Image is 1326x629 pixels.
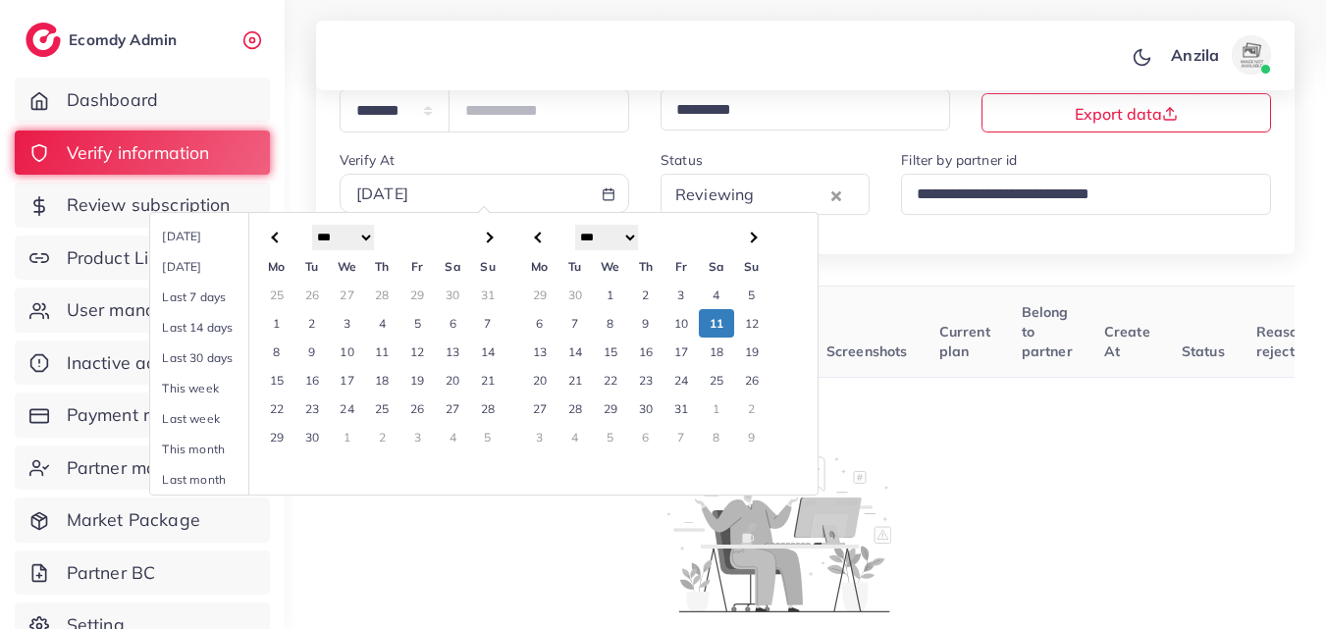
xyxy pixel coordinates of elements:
[150,403,288,434] li: Last week
[294,309,330,338] td: 2
[15,236,270,281] a: Product Links
[699,252,734,281] th: Sa
[470,338,505,366] td: 14
[522,338,557,366] td: 13
[663,338,699,366] td: 17
[593,281,628,309] td: 1
[671,181,758,210] span: Reviewing
[593,366,628,394] td: 22
[734,366,769,394] td: 26
[435,394,470,423] td: 27
[522,394,557,423] td: 27
[399,394,435,423] td: 26
[699,309,734,338] td: 11
[67,87,158,113] span: Dashboard
[435,423,470,451] td: 4
[826,342,908,360] span: Screenshots
[831,183,841,206] button: Clear Selected
[330,281,365,309] td: 27
[259,366,294,394] td: 15
[557,394,593,423] td: 28
[628,338,663,366] td: 16
[470,309,505,338] td: 7
[557,366,593,394] td: 21
[150,251,288,282] li: [DATE]
[663,281,699,309] td: 3
[470,281,505,309] td: 31
[294,281,330,309] td: 26
[67,560,156,586] span: Partner BC
[593,394,628,423] td: 29
[259,281,294,309] td: 25
[557,309,593,338] td: 7
[628,252,663,281] th: Th
[734,281,769,309] td: 5
[67,402,252,428] span: Payment management
[470,423,505,451] td: 5
[522,309,557,338] td: 6
[399,309,435,338] td: 5
[435,366,470,394] td: 20
[663,394,699,423] td: 31
[699,394,734,423] td: 1
[734,423,769,451] td: 9
[67,245,177,271] span: Product Links
[330,423,365,451] td: 1
[294,394,330,423] td: 23
[330,252,365,281] th: We
[557,281,593,309] td: 30
[399,423,435,451] td: 3
[150,221,288,251] li: [DATE]
[259,252,294,281] th: Mo
[557,338,593,366] td: 14
[593,252,628,281] th: We
[15,498,270,543] a: Market Package
[294,338,330,366] td: 9
[522,423,557,451] td: 3
[15,183,270,228] a: Review subscription
[1075,104,1178,124] span: Export data
[365,252,400,281] th: Th
[760,180,826,210] input: Search for option
[1160,35,1279,75] a: Anzilaavatar
[67,455,240,481] span: Partner management
[1022,303,1073,361] span: Belong to partner
[628,309,663,338] td: 9
[15,288,270,333] a: User management
[67,140,210,166] span: Verify information
[661,174,870,214] div: Search for option
[67,350,228,376] span: Inactive ad account
[150,434,288,464] li: This month
[470,252,505,281] th: Su
[15,446,270,491] a: Partner management
[150,342,288,373] li: Last 30 days
[259,338,294,366] td: 8
[470,366,505,394] td: 21
[628,281,663,309] td: 2
[663,366,699,394] td: 24
[661,150,703,170] label: Status
[26,23,182,57] a: logoEcomdy Admin
[981,93,1271,132] button: Export data
[259,394,294,423] td: 22
[1182,342,1225,360] span: Status
[67,192,231,218] span: Review subscription
[365,338,400,366] td: 11
[628,423,663,451] td: 6
[330,394,365,423] td: 24
[901,174,1271,214] div: Search for option
[628,366,663,394] td: 23
[294,366,330,394] td: 16
[399,252,435,281] th: Fr
[663,252,699,281] th: Fr
[667,451,891,612] img: No account
[522,252,557,281] th: Mo
[294,252,330,281] th: Tu
[67,297,218,323] span: User management
[628,394,663,423] td: 30
[663,309,699,338] td: 10
[734,338,769,366] td: 19
[67,507,200,533] span: Market Package
[734,309,769,338] td: 12
[1171,43,1219,67] p: Anzila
